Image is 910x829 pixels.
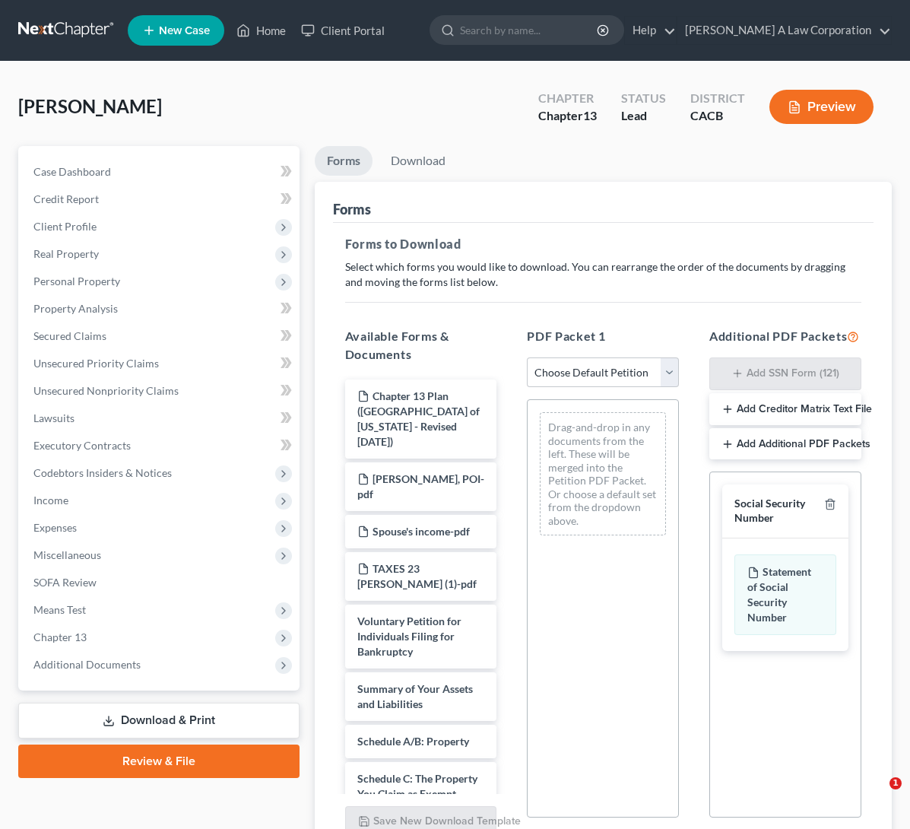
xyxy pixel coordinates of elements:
[33,329,106,342] span: Secured Claims
[33,384,179,397] span: Unsecured Nonpriority Claims
[33,247,99,260] span: Real Property
[33,220,97,233] span: Client Profile
[709,428,861,460] button: Add Additional PDF Packets
[229,17,293,44] a: Home
[709,327,861,345] h5: Additional PDF Packets
[540,412,666,535] div: Drag-and-drop in any documents from the left. These will be merged into the Petition PDF Packet. ...
[625,17,676,44] a: Help
[18,703,300,738] a: Download & Print
[333,200,371,218] div: Forms
[33,192,99,205] span: Credit Report
[357,562,477,590] span: TAXES 23 [PERSON_NAME] (1)-pdf
[33,302,118,315] span: Property Analysis
[21,322,300,350] a: Secured Claims
[21,295,300,322] a: Property Analysis
[21,377,300,405] a: Unsecured Nonpriority Claims
[33,165,111,178] span: Case Dashboard
[527,327,679,345] h5: PDF Packet 1
[33,603,86,616] span: Means Test
[345,259,861,290] p: Select which forms you would like to download. You can rearrange the order of the documents by dr...
[33,466,172,479] span: Codebtors Insiders & Notices
[33,576,97,589] span: SOFA Review
[33,411,75,424] span: Lawsuits
[621,90,666,107] div: Status
[21,158,300,186] a: Case Dashboard
[538,90,597,107] div: Chapter
[858,777,895,814] iframe: Intercom live chat
[357,735,469,748] span: Schedule A/B: Property
[345,327,497,364] h5: Available Forms & Documents
[345,235,861,253] h5: Forms to Download
[21,432,300,459] a: Executory Contracts
[21,405,300,432] a: Lawsuits
[583,108,597,122] span: 13
[33,630,87,643] span: Chapter 13
[357,389,480,448] span: Chapter 13 Plan ([GEOGRAPHIC_DATA] of [US_STATE] - Revised [DATE])
[33,521,77,534] span: Expenses
[21,186,300,213] a: Credit Report
[709,393,861,425] button: Add Creditor Matrix Text File
[21,350,300,377] a: Unsecured Priority Claims
[293,17,392,44] a: Client Portal
[33,439,131,452] span: Executory Contracts
[538,107,597,125] div: Chapter
[357,772,477,800] span: Schedule C: The Property You Claim as Exempt
[373,525,470,538] span: Spouse's income-pdf
[690,90,745,107] div: District
[315,146,373,176] a: Forms
[33,357,159,370] span: Unsecured Priority Claims
[33,275,120,287] span: Personal Property
[709,357,861,391] button: Add SSN Form (121)
[690,107,745,125] div: CACB
[379,146,458,176] a: Download
[159,25,210,37] span: New Case
[357,682,473,710] span: Summary of Your Assets and Liabilities
[677,17,891,44] a: [PERSON_NAME] A Law Corporation
[18,95,162,117] span: [PERSON_NAME]
[889,777,902,789] span: 1
[21,569,300,596] a: SOFA Review
[33,658,141,671] span: Additional Documents
[357,615,461,658] span: Voluntary Petition for Individuals Filing for Bankruptcy
[33,548,101,561] span: Miscellaneous
[734,497,818,525] div: Social Security Number
[769,90,874,124] button: Preview
[357,472,484,500] span: [PERSON_NAME], POI-pdf
[621,107,666,125] div: Lead
[734,554,836,635] div: Statement of Social Security Number
[18,745,300,778] a: Review & File
[33,494,68,507] span: Income
[460,16,599,44] input: Search by name...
